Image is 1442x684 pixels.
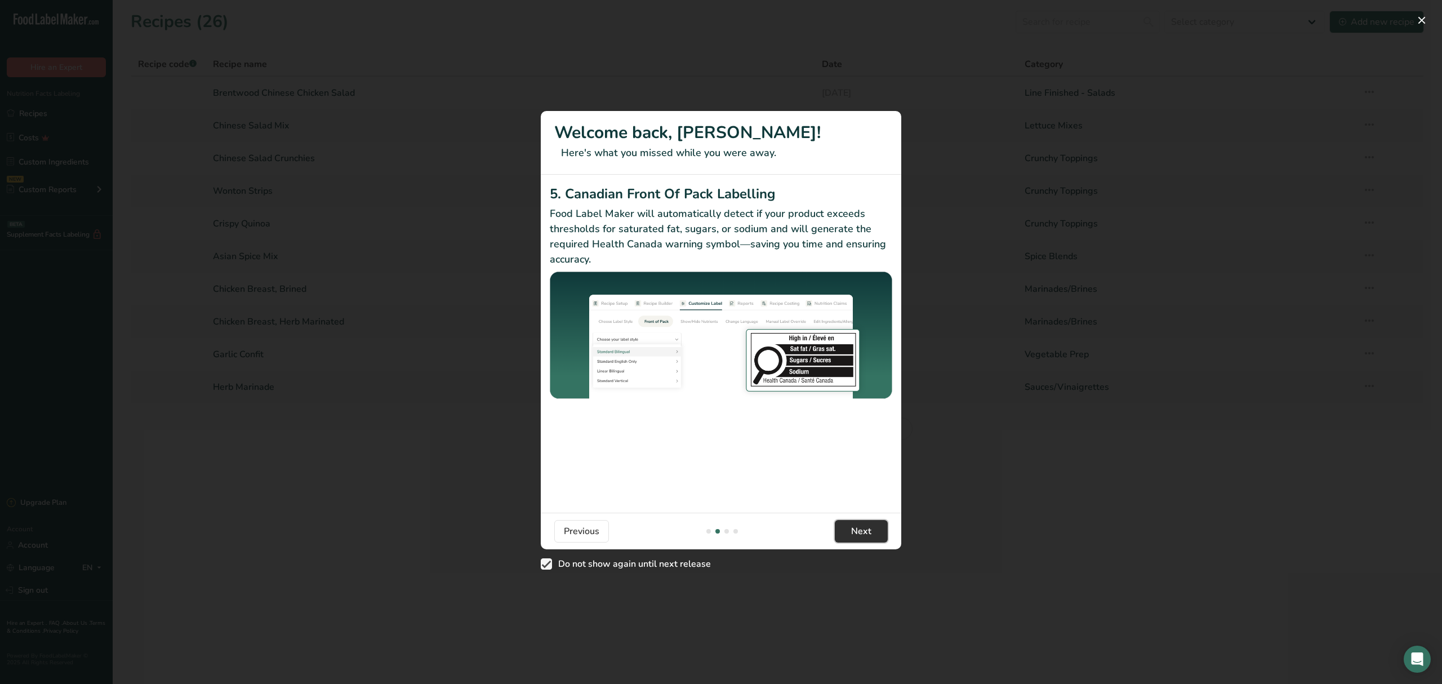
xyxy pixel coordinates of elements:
[550,206,892,267] p: Food Label Maker will automatically detect if your product exceeds thresholds for saturated fat, ...
[851,525,871,538] span: Next
[552,558,711,570] span: Do not show again until next release
[554,520,609,543] button: Previous
[554,145,888,161] p: Here's what you missed while you were away.
[835,520,888,543] button: Next
[550,272,892,401] img: Canadian Front Of Pack Labelling
[564,525,599,538] span: Previous
[550,184,892,204] h2: 5. Canadian Front Of Pack Labelling
[554,120,888,145] h1: Welcome back, [PERSON_NAME]!
[1404,646,1431,673] div: Open Intercom Messenger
